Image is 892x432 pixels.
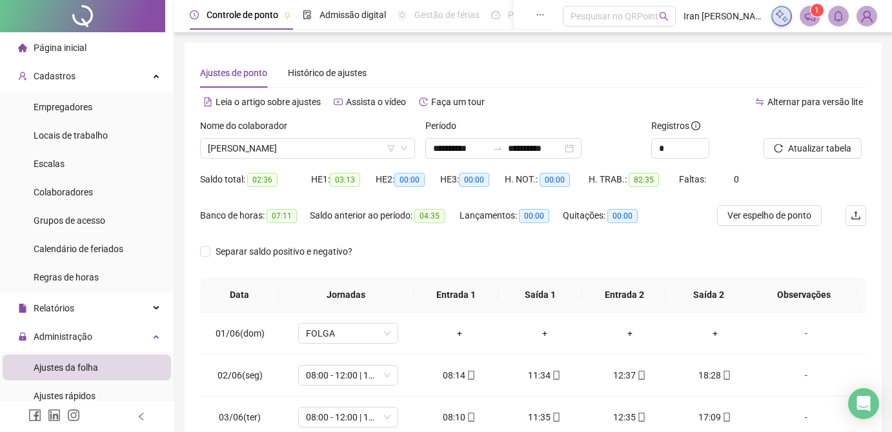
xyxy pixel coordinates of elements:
[414,209,445,223] span: 04:35
[137,412,146,421] span: left
[551,371,561,380] span: mobile
[512,326,577,340] div: +
[319,10,386,20] span: Admissão digital
[334,97,343,106] span: youtube
[691,121,700,130] span: info-circle
[764,138,862,159] button: Atualizar tabela
[582,277,666,313] th: Entrada 2
[207,10,278,20] span: Controle de ponto
[387,144,395,152] span: filter
[427,326,492,340] div: +
[788,141,851,155] span: Atualizar tabela
[34,331,92,342] span: Administração
[833,10,844,22] span: bell
[376,172,440,187] div: HE 2:
[200,208,310,223] div: Banco de horas:
[815,6,819,15] span: 1
[774,144,783,153] span: reload
[414,10,480,20] span: Gestão de férias
[427,368,492,382] div: 08:14
[306,324,390,343] span: FOLGA
[512,368,577,382] div: 11:34
[425,119,465,133] label: Período
[216,328,265,339] span: 01/06(dom)
[598,410,662,424] div: 12:35
[505,172,589,187] div: H. NOT.:
[551,413,561,422] span: mobile
[34,215,105,226] span: Grupos de acesso
[34,130,108,141] span: Locais de trabalho
[440,172,505,187] div: HE 3:
[34,244,123,254] span: Calendário de feriados
[288,68,367,78] span: Histórico de ajustes
[216,97,321,107] span: Leia o artigo sobre ajustes
[607,209,638,223] span: 00:00
[306,366,390,385] span: 08:00 - 12:00 | 13:00 - 17:00
[310,208,460,223] div: Saldo anterior ao período:
[768,410,844,424] div: -
[755,97,764,106] span: swap
[34,43,86,53] span: Página inicial
[717,205,822,226] button: Ver espelho de ponto
[721,371,731,380] span: mobile
[629,173,659,187] span: 82:35
[750,277,857,313] th: Observações
[804,10,816,22] span: notification
[666,277,750,313] th: Saída 2
[431,97,485,107] span: Faça um tour
[200,68,267,78] span: Ajustes de ponto
[210,244,358,259] span: Separar saldo positivo e negativo?
[200,172,311,187] div: Saldo total:
[508,10,558,20] span: Painel do DP
[721,413,731,422] span: mobile
[34,391,96,401] span: Ajustes rápidos
[459,173,489,187] span: 00:00
[811,4,824,17] sup: 1
[519,209,549,223] span: 00:00
[598,368,662,382] div: 12:37
[200,119,296,133] label: Nome do colaborador
[267,209,297,223] span: 07:11
[848,388,879,419] div: Open Intercom Messenger
[311,172,376,187] div: HE 1:
[34,362,98,373] span: Ajustes da folha
[34,303,74,313] span: Relatórios
[398,10,407,19] span: sun
[419,97,428,106] span: history
[683,410,747,424] div: 17:09
[190,10,199,19] span: clock-circle
[394,173,425,187] span: 00:00
[330,173,360,187] span: 03:13
[200,277,279,313] th: Data
[536,10,545,19] span: ellipsis
[540,173,570,187] span: 00:00
[512,410,577,424] div: 11:35
[283,12,291,19] span: pushpin
[465,371,476,380] span: mobile
[303,10,312,19] span: file-done
[775,9,789,23] img: sparkle-icon.fc2bf0ac1784a2077858766a79e2daf3.svg
[589,172,679,187] div: H. TRAB.:
[636,413,646,422] span: mobile
[491,10,500,19] span: dashboard
[679,174,708,184] span: Faltas:
[48,409,61,422] span: linkedin
[727,208,811,222] span: Ver espelho de ponto
[208,139,407,158] span: GILMAIK RODRIGUES RIBEIRO
[18,332,27,341] span: lock
[306,407,390,427] span: 08:00 - 12:00 | 13:00 - 17:00
[279,277,414,313] th: Jornadas
[34,159,65,169] span: Escalas
[768,368,844,382] div: -
[851,210,861,221] span: upload
[34,71,76,81] span: Cadastros
[34,187,93,197] span: Colaboradores
[346,97,406,107] span: Assista o vídeo
[67,409,80,422] span: instagram
[34,102,92,112] span: Empregadores
[760,288,847,302] span: Observações
[219,412,261,422] span: 03/06(ter)
[465,413,476,422] span: mobile
[400,144,408,152] span: down
[598,326,662,340] div: +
